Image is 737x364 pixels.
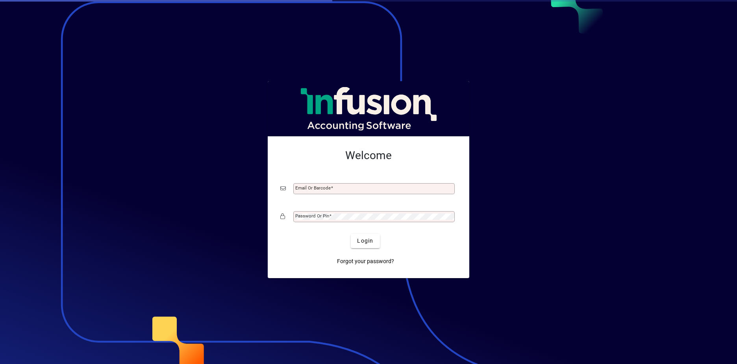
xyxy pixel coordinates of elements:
[357,237,373,245] span: Login
[337,257,394,266] span: Forgot your password?
[351,234,380,248] button: Login
[280,149,457,162] h2: Welcome
[334,254,397,269] a: Forgot your password?
[295,185,331,191] mat-label: Email or Barcode
[295,213,329,219] mat-label: Password or Pin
